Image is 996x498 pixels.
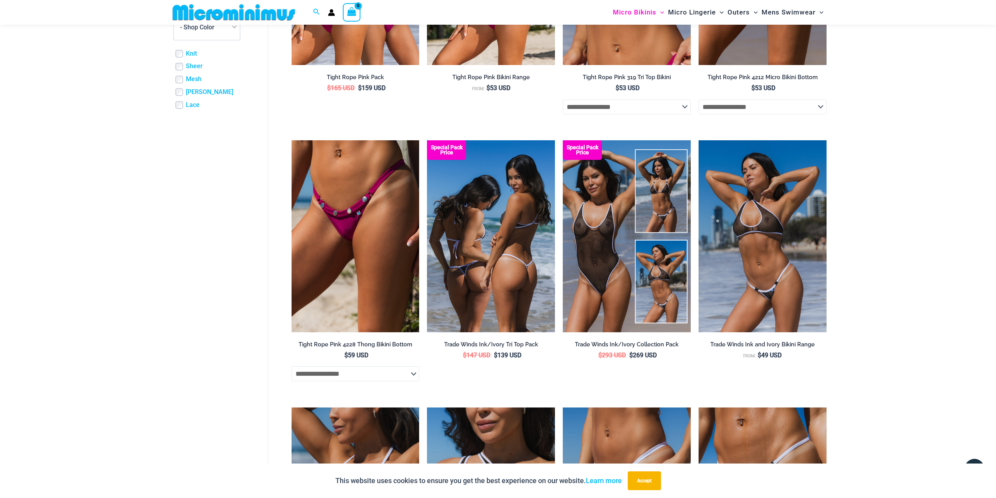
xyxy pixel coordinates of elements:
a: Tight Rope Pink 4228 Thong 01Tight Rope Pink 4228 Thong 02Tight Rope Pink 4228 Thong 02 [292,140,420,332]
a: View Shopping Cart, empty [343,3,361,21]
bdi: 49 USD [758,351,782,359]
span: Menu Toggle [750,2,758,22]
a: Micro LingerieMenu ToggleMenu Toggle [666,2,726,22]
span: From: [472,86,484,91]
a: Account icon link [328,9,335,16]
a: Search icon link [313,7,320,17]
span: - Shop Color [173,14,240,40]
bdi: 53 USD [751,84,775,92]
b: Special Pack Price [427,145,466,155]
a: Learn more [586,476,622,485]
span: From: [743,353,756,359]
span: $ [494,351,497,359]
bdi: 53 USD [616,84,639,92]
b: Special Pack Price [563,145,602,155]
h2: Trade Winds Ink/Ivory Collection Pack [563,341,691,348]
span: - Shop Color [174,15,240,40]
h2: Tight Rope Pink Pack [292,74,420,81]
bdi: 269 USD [629,351,657,359]
nav: Site Navigation [610,1,827,24]
a: Trade Winds Ink/Ivory Tri Top Pack [427,341,555,351]
bdi: 165 USD [327,84,355,92]
bdi: 53 USD [486,84,510,92]
span: Menu Toggle [656,2,664,22]
a: Collection Pack Collection Pack b (1)Collection Pack b (1) [563,140,691,332]
span: Micro Lingerie [668,2,716,22]
span: $ [598,351,602,359]
a: Tradewinds Ink and Ivory 384 Halter 453 Micro 02Tradewinds Ink and Ivory 384 Halter 453 Micro 01T... [699,140,827,332]
span: $ [463,351,466,359]
h2: Tight Rope Pink 4212 Micro Bikini Bottom [699,74,827,81]
a: Tight Rope Pink Pack [292,74,420,84]
a: Sheer [186,62,203,71]
bdi: 159 USD [358,84,385,92]
a: [PERSON_NAME] [186,88,233,96]
span: $ [616,84,619,92]
span: $ [751,84,755,92]
span: - Shop Color [180,24,214,31]
bdi: 59 USD [344,351,368,359]
span: Menu Toggle [816,2,823,22]
span: $ [758,351,761,359]
a: Lace [186,101,200,109]
span: $ [358,84,362,92]
a: Trade Winds Ink and Ivory Bikini Range [699,341,827,351]
bdi: 147 USD [463,351,490,359]
bdi: 293 USD [598,351,626,359]
span: $ [344,351,348,359]
a: Tight Rope Pink Bikini Range [427,74,555,84]
span: $ [327,84,331,92]
h2: Tight Rope Pink 4228 Thong Bikini Bottom [292,341,420,348]
span: $ [629,351,633,359]
p: This website uses cookies to ensure you get the best experience on our website. [335,475,622,487]
a: Top Bum Pack Top Bum Pack bTop Bum Pack b [427,140,555,332]
button: Accept [628,471,661,490]
a: Tight Rope Pink 4212 Micro Bikini Bottom [699,74,827,84]
a: OutersMenu ToggleMenu Toggle [726,2,760,22]
bdi: 139 USD [494,351,521,359]
img: Tight Rope Pink 4228 Thong 01 [292,140,420,332]
a: Micro BikinisMenu ToggleMenu Toggle [611,2,666,22]
a: Mens SwimwearMenu ToggleMenu Toggle [760,2,825,22]
a: Tight Rope Pink 4228 Thong Bikini Bottom [292,341,420,351]
a: Trade Winds Ink/Ivory Collection Pack [563,341,691,351]
h2: Trade Winds Ink/Ivory Tri Top Pack [427,341,555,348]
a: Mesh [186,75,202,83]
img: MM SHOP LOGO FLAT [169,4,298,21]
h2: Tight Rope Pink 319 Tri Top Bikini [563,74,691,81]
h2: Trade Winds Ink and Ivory Bikini Range [699,341,827,348]
img: Top Bum Pack b [427,140,555,332]
span: Menu Toggle [716,2,724,22]
span: $ [486,84,490,92]
h2: Tight Rope Pink Bikini Range [427,74,555,81]
span: Mens Swimwear [762,2,816,22]
a: Tight Rope Pink 319 Tri Top Bikini [563,74,691,84]
span: Micro Bikinis [613,2,656,22]
a: Knit [186,50,197,58]
span: Outers [728,2,750,22]
img: Collection Pack [563,140,691,332]
img: Tradewinds Ink and Ivory 384 Halter 453 Micro 02 [699,140,827,332]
